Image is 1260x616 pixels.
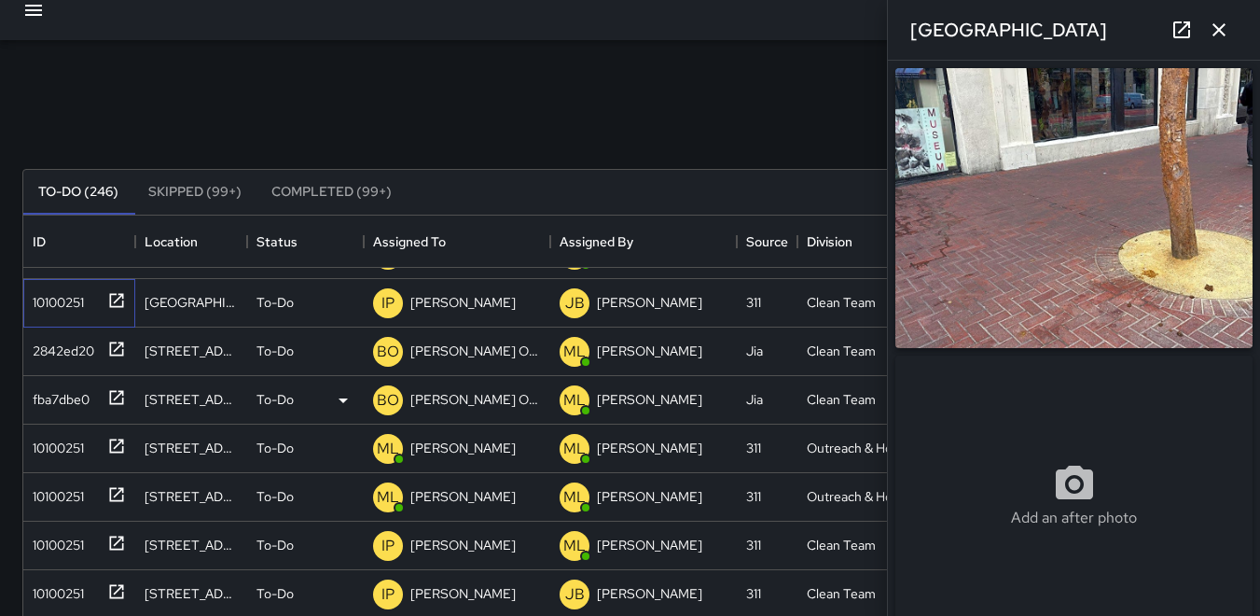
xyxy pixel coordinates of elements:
div: ID [33,216,46,268]
p: ML [563,438,586,460]
div: 311 [746,536,761,554]
div: Status [256,216,298,268]
button: Skipped (99+) [133,170,256,215]
p: JB [565,292,585,315]
div: Jia [746,390,763,409]
div: 10100251 [25,431,84,457]
div: Clean Team [807,536,876,554]
p: [PERSON_NAME] [597,342,702,360]
p: BO [377,389,399,412]
div: Clean Team [807,293,876,312]
div: Location [145,216,198,268]
p: [PERSON_NAME] [597,536,702,554]
div: Location [135,216,247,268]
p: JB [565,583,585,606]
div: 311 [746,293,761,312]
div: 10100251 [25,577,84,603]
div: Source [737,216,797,268]
p: To-Do [256,342,294,360]
button: To-Do (246) [23,170,133,215]
div: Jia [746,342,763,360]
p: [PERSON_NAME] [410,439,516,457]
div: Assigned To [364,216,550,268]
p: ML [377,438,399,460]
p: [PERSON_NAME] [597,293,702,312]
div: Outreach & Hospitality [807,439,905,457]
div: 537 Stevenson Street [145,342,238,360]
div: Division [797,216,914,268]
button: Completed (99+) [256,170,407,215]
p: ML [563,535,586,557]
p: [PERSON_NAME] [597,584,702,603]
p: To-Do [256,390,294,409]
div: 311 [746,439,761,457]
div: 10100251 [25,480,84,506]
p: [PERSON_NAME] Overall [410,390,541,409]
div: 10100251 [25,286,84,312]
div: Clean Team [807,584,876,603]
div: Clean Team [807,342,876,360]
div: 10100251 [25,528,84,554]
p: To-Do [256,439,294,457]
div: 1015 Market Street [145,293,238,312]
p: To-Do [256,536,294,554]
div: 537 Stevenson Street [145,390,238,409]
p: IP [381,292,395,315]
p: IP [381,535,395,557]
p: [PERSON_NAME] [410,487,516,506]
div: Assigned By [550,216,737,268]
p: To-Do [256,584,294,603]
p: [PERSON_NAME] [597,390,702,409]
div: Division [807,216,852,268]
p: BO [377,341,399,363]
p: [PERSON_NAME] [597,439,702,457]
div: Assigned By [560,216,633,268]
div: Status [247,216,364,268]
p: To-Do [256,487,294,506]
div: 1087 Market Street [145,584,238,603]
p: ML [377,486,399,509]
div: fba7dbe0 [25,383,90,409]
div: Source [746,216,788,268]
p: ML [563,486,586,509]
div: 1059 Market Street [145,536,238,554]
p: ML [563,389,586,412]
p: [PERSON_NAME] [410,584,516,603]
p: [PERSON_NAME] [597,487,702,506]
p: To-Do [256,293,294,312]
p: ML [563,341,586,363]
div: 311 [746,487,761,506]
div: 10 Mason Street [145,439,238,457]
div: Assigned To [373,216,446,268]
div: 311 [746,584,761,603]
div: Clean Team [807,390,876,409]
div: 2842ed20 [25,334,94,360]
p: [PERSON_NAME] [410,536,516,554]
p: [PERSON_NAME] Overall [410,342,541,360]
p: [PERSON_NAME] [410,293,516,312]
div: ID [23,216,135,268]
p: IP [381,583,395,606]
div: 1073 Market Street [145,487,238,506]
div: Outreach & Hospitality [807,487,905,506]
